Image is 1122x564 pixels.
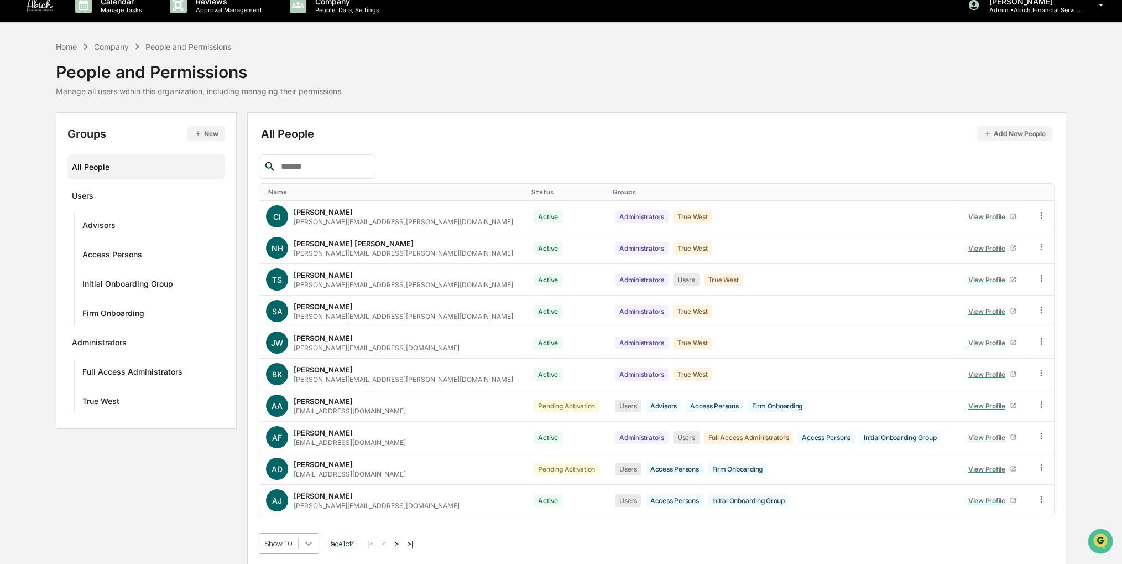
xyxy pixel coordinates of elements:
span: TS [272,275,282,284]
a: View Profile [963,303,1021,320]
span: Preclearance [22,196,71,207]
div: Active [534,210,562,223]
div: All People [72,158,220,176]
img: Sigrid Alegria [11,139,29,157]
a: View Profile [963,208,1021,225]
div: Administrators [615,337,669,349]
a: 🔎Data Lookup [7,213,74,232]
p: People, Data, Settings [306,6,385,14]
div: Toggle SortBy [613,188,952,196]
button: Start new chat [188,87,201,101]
div: Users [615,463,641,475]
div: Advisors [646,400,681,412]
div: Users [615,400,641,412]
div: Toggle SortBy [268,188,523,196]
span: AJ [272,496,282,505]
button: Add New People [977,126,1052,141]
div: Start new chat [50,84,181,95]
div: Active [534,337,562,349]
div: View Profile [968,244,1010,252]
div: All People [261,126,1052,141]
img: 1746055101610-c473b297-6a78-478c-a979-82029cc54cd1 [11,84,31,104]
div: Home [56,42,77,51]
span: Attestations [91,196,137,207]
div: True West [673,368,712,381]
div: [PERSON_NAME] [PERSON_NAME] [294,239,414,248]
div: People and Permissions [145,42,231,51]
p: Approval Management [187,6,268,14]
button: |< [364,539,377,549]
div: View Profile [968,465,1010,473]
div: Manage all users within this organization, including managing their permissions [56,86,341,96]
a: 🗄️Attestations [76,192,142,211]
div: [PERSON_NAME] [294,365,353,374]
div: True West [704,273,743,286]
div: [PERSON_NAME] [294,334,353,343]
div: [PERSON_NAME][EMAIL_ADDRESS][DOMAIN_NAME] [294,501,460,510]
div: Access Persons [82,250,142,263]
span: NH [272,244,283,253]
a: View Profile [963,271,1021,288]
div: Pending Activation [534,463,599,475]
span: Data Lookup [22,217,70,228]
p: How can we help? [11,23,201,40]
div: Company [94,42,129,51]
div: Access Persons [646,463,703,475]
div: [EMAIL_ADDRESS][DOMAIN_NAME] [294,438,406,447]
div: [PERSON_NAME][EMAIL_ADDRESS][PERSON_NAME][DOMAIN_NAME] [294,312,513,320]
span: AA [272,401,283,411]
div: [PERSON_NAME][EMAIL_ADDRESS][PERSON_NAME][DOMAIN_NAME] [294,249,513,257]
div: Toggle SortBy [531,188,604,196]
div: Active [534,494,562,507]
span: [DATE] [98,150,121,159]
div: 🖐️ [11,197,20,206]
div: Access Persons [797,431,855,444]
div: Users [615,494,641,507]
div: [PERSON_NAME] [294,460,353,469]
div: True West [673,242,712,255]
a: View Profile [963,429,1021,446]
div: Advisors [82,220,116,234]
div: [PERSON_NAME] [294,302,353,311]
div: Firm Onboarding [748,400,807,412]
div: Administrators [72,338,127,351]
p: Admin • Abich Financial Services [980,6,1083,14]
div: [EMAIL_ADDRESS][DOMAIN_NAME] [294,470,406,478]
div: Active [534,368,562,381]
div: True West [673,305,712,318]
div: Firm Onboarding [708,463,767,475]
div: Administrators [615,242,669,255]
div: Initial Onboarding Group [859,431,941,444]
div: Administrators [615,210,669,223]
span: [PERSON_NAME] [34,150,90,159]
div: View Profile [968,496,1010,505]
div: Active [534,431,562,444]
div: View Profile [968,213,1010,221]
div: Users [673,273,700,286]
a: Powered byPylon [78,244,134,252]
p: Manage Tasks [92,6,148,14]
div: [PERSON_NAME][EMAIL_ADDRESS][PERSON_NAME][DOMAIN_NAME] [294,218,513,226]
button: < [379,539,390,549]
div: Full Access Administrators [82,367,182,380]
img: 8933085812038_c878075ebb4cc5468115_72.jpg [23,84,43,104]
div: Groups [67,126,225,141]
div: Toggle SortBy [1038,188,1050,196]
div: [PERSON_NAME] [294,397,353,406]
div: [EMAIL_ADDRESS][DOMAIN_NAME] [294,407,406,415]
div: View Profile [968,433,1010,442]
a: View Profile [963,334,1021,351]
div: Past conversations [11,122,74,131]
span: BK [272,370,283,379]
span: JW [271,338,283,348]
div: True West [82,396,119,410]
button: >| [404,539,416,549]
div: [PERSON_NAME] [294,271,353,280]
div: Access Persons [686,400,743,412]
div: Administrators [615,431,669,444]
div: [PERSON_NAME] [294,491,353,500]
div: True West [673,337,712,349]
div: Administrators [615,273,669,286]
